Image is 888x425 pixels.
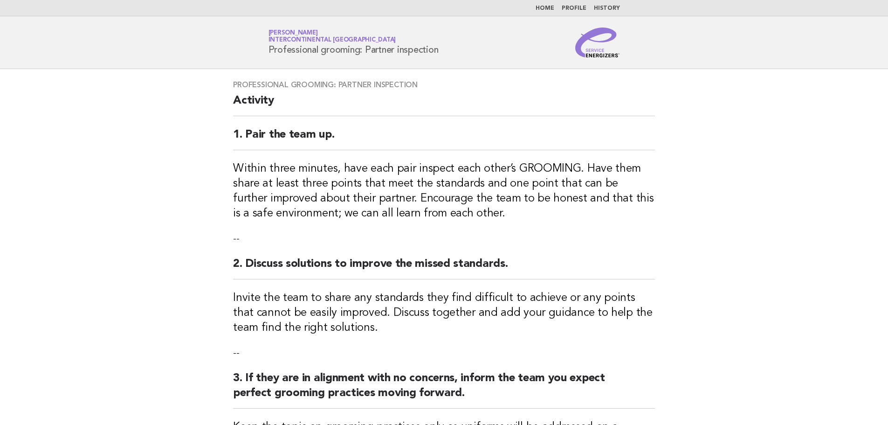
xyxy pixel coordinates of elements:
[233,80,655,90] h3: Professional grooming: Partner inspection
[268,30,439,55] h1: Professional grooming: Partner inspection
[233,371,655,409] h2: 3. If they are in alignment with no concerns, inform the team you expect perfect grooming practic...
[233,93,655,116] h2: Activity
[233,161,655,221] h3: Within three minutes, have each pair inspect each other’s GROOMING. Have them share at least thre...
[536,6,554,11] a: Home
[233,347,655,360] p: --
[268,37,396,43] span: InterContinental [GEOGRAPHIC_DATA]
[233,291,655,335] h3: Invite the team to share any standards they find difficult to achieve or any points that cannot b...
[233,257,655,279] h2: 2. Discuss solutions to improve the missed standards.
[575,28,620,57] img: Service Energizers
[594,6,620,11] a: History
[562,6,586,11] a: Profile
[268,30,396,43] a: [PERSON_NAME]InterContinental [GEOGRAPHIC_DATA]
[233,232,655,245] p: --
[233,127,655,150] h2: 1. Pair the team up.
